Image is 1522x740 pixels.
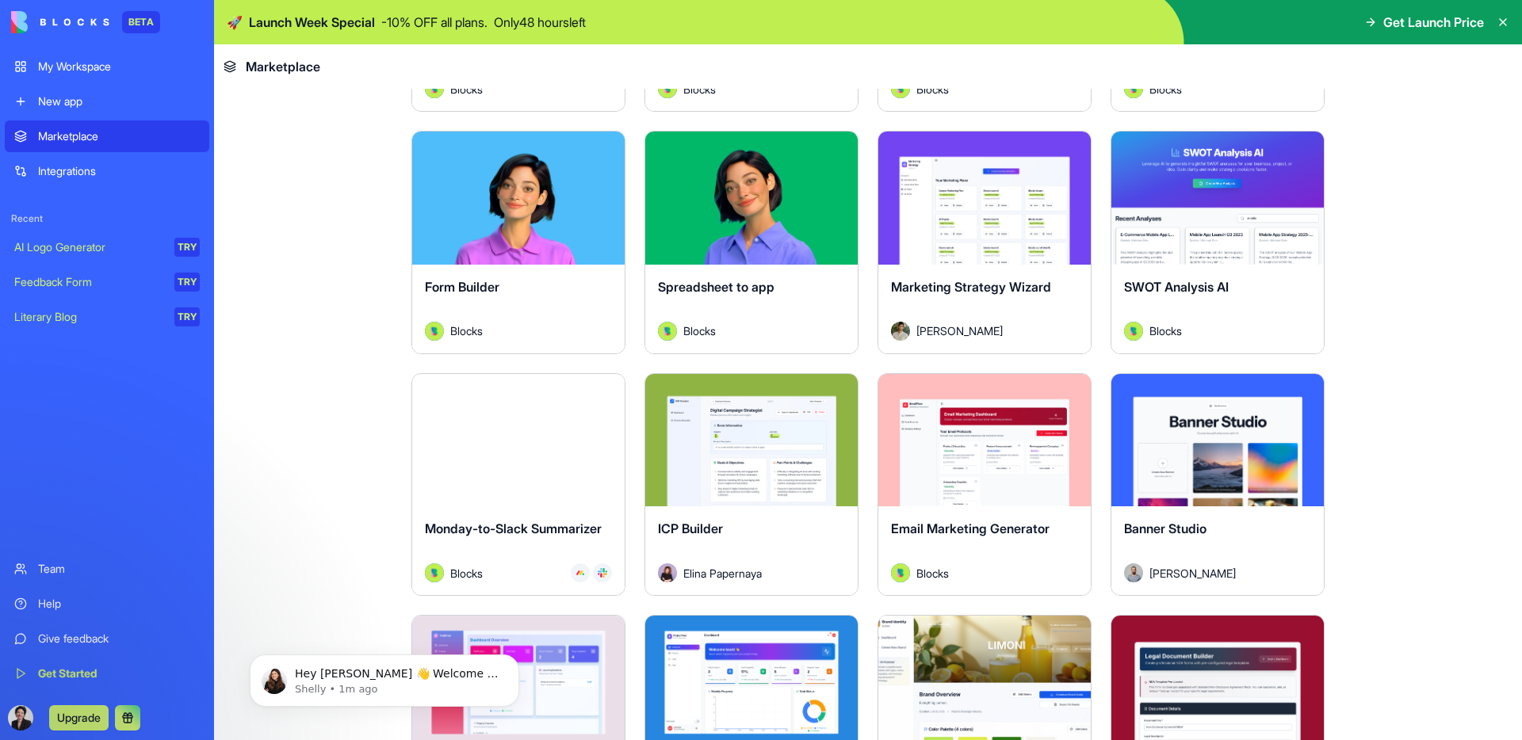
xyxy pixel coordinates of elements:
[38,666,200,681] div: Get Started
[683,81,716,97] span: Blocks
[450,322,483,339] span: Blocks
[1149,322,1182,339] span: Blocks
[425,79,444,98] img: Avatar
[411,131,625,354] a: Form BuilderAvatarBlocks
[227,13,243,32] span: 🚀
[38,93,200,109] div: New app
[122,11,160,33] div: BETA
[916,81,949,97] span: Blocks
[891,521,1050,536] span: Email Marketing Generator
[411,373,625,597] a: Monday-to-Slack SummarizerAvatarBlocks
[644,373,859,597] a: ICP BuilderAvatarElina Papernaya
[5,86,209,117] a: New app
[576,568,585,578] img: Monday_mgmdm1.svg
[683,322,716,339] span: Blocks
[381,13,488,32] p: - 10 % OFF all plans.
[1111,373,1325,597] a: Banner StudioAvatar[PERSON_NAME]
[5,623,209,654] a: Give feedback
[891,79,910,98] img: Avatar
[1124,521,1207,536] span: Banner Studio
[658,322,677,341] img: Avatar
[916,565,949,582] span: Blocks
[425,322,444,341] img: Avatar
[38,163,200,179] div: Integrations
[5,231,209,263] a: AI Logo GeneratorTRY
[226,621,543,732] iframe: Intercom notifications message
[658,521,723,536] span: ICP Builder
[14,239,163,255] div: AI Logo Generator
[11,11,160,33] a: BETA
[5,120,209,152] a: Marketplace
[5,51,209,82] a: My Workspace
[5,301,209,333] a: Literary BlogTRY
[916,322,1003,339] span: [PERSON_NAME]
[1149,565,1236,582] span: [PERSON_NAME]
[1149,81,1182,97] span: Blocks
[598,568,607,578] img: Slack_i955cf.svg
[891,563,910,582] img: Avatar
[5,155,209,187] a: Integrations
[1124,279,1229,295] span: SWOT Analysis AI
[1111,131,1325,354] a: SWOT Analysis AIAvatarBlocks
[174,238,200,257] div: TRY
[494,13,586,32] p: Only 48 hours left
[38,596,200,612] div: Help
[11,11,109,33] img: logo
[5,266,209,298] a: Feedback FormTRY
[450,565,483,582] span: Blocks
[5,212,209,225] span: Recent
[38,561,200,577] div: Team
[683,565,762,582] span: Elina Papernaya
[5,658,209,689] a: Get Started
[8,705,33,730] img: ACg8ocLL3lRnVF5HrQyFC__lNEacnpv7NyJQ5gMNtLeure0GaJla-YLs=s96-c
[249,13,375,32] span: Launch Week Special
[38,59,200,74] div: My Workspace
[878,373,1092,597] a: Email Marketing GeneratorAvatarBlocks
[425,563,444,582] img: Avatar
[425,279,499,295] span: Form Builder
[5,553,209,585] a: Team
[1383,13,1484,32] span: Get Launch Price
[14,274,163,290] div: Feedback Form
[425,521,602,536] span: Monday-to-Slack Summarizer
[1124,563,1143,582] img: Avatar
[246,57,320,76] span: Marketplace
[49,705,109,730] button: Upgrade
[38,631,200,647] div: Give feedback
[450,81,483,97] span: Blocks
[1124,79,1143,98] img: Avatar
[658,563,677,582] img: Avatar
[658,79,677,98] img: Avatar
[38,128,200,144] div: Marketplace
[1124,322,1143,341] img: Avatar
[49,709,109,725] a: Upgrade
[891,322,910,341] img: Avatar
[878,131,1092,354] a: Marketing Strategy WizardAvatar[PERSON_NAME]
[891,279,1051,295] span: Marketing Strategy Wizard
[14,309,163,325] div: Literary Blog
[5,588,209,620] a: Help
[644,131,859,354] a: Spreadsheet to appAvatarBlocks
[174,307,200,326] div: TRY
[658,279,774,295] span: Spreadsheet to app
[174,273,200,292] div: TRY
